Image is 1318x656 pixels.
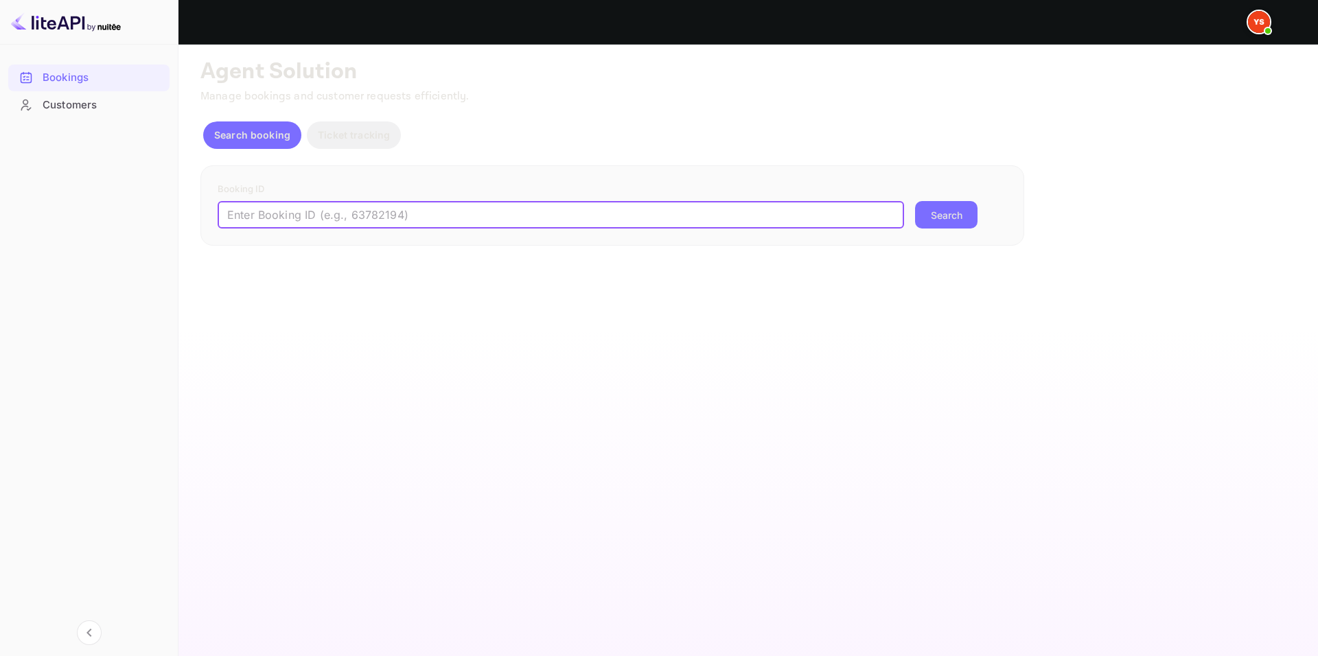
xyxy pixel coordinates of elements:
[8,92,170,117] a: Customers
[8,65,170,91] div: Bookings
[1248,11,1270,33] img: Yandex Support
[915,201,978,229] button: Search
[43,97,163,113] div: Customers
[218,183,1007,196] p: Booking ID
[8,92,170,119] div: Customers
[8,65,170,90] a: Bookings
[214,128,290,142] p: Search booking
[77,620,102,645] button: Collapse navigation
[318,128,390,142] p: Ticket tracking
[218,201,904,229] input: Enter Booking ID (e.g., 63782194)
[43,70,163,86] div: Bookings
[11,11,121,33] img: LiteAPI logo
[200,58,1293,86] p: Agent Solution
[200,89,470,104] span: Manage bookings and customer requests efficiently.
